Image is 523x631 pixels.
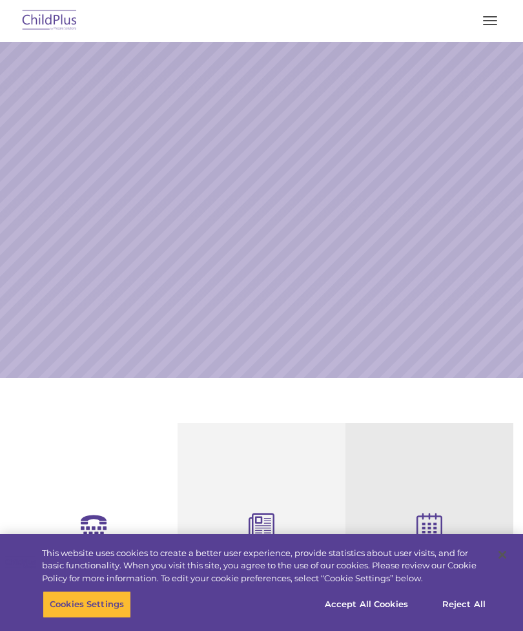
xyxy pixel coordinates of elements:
[43,591,131,618] button: Cookies Settings
[488,541,517,569] button: Close
[42,547,487,585] div: This website uses cookies to create a better user experience, provide statistics about user visit...
[19,6,80,36] img: ChildPlus by Procare Solutions
[318,591,415,618] button: Accept All Cookies
[424,591,504,618] button: Reject All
